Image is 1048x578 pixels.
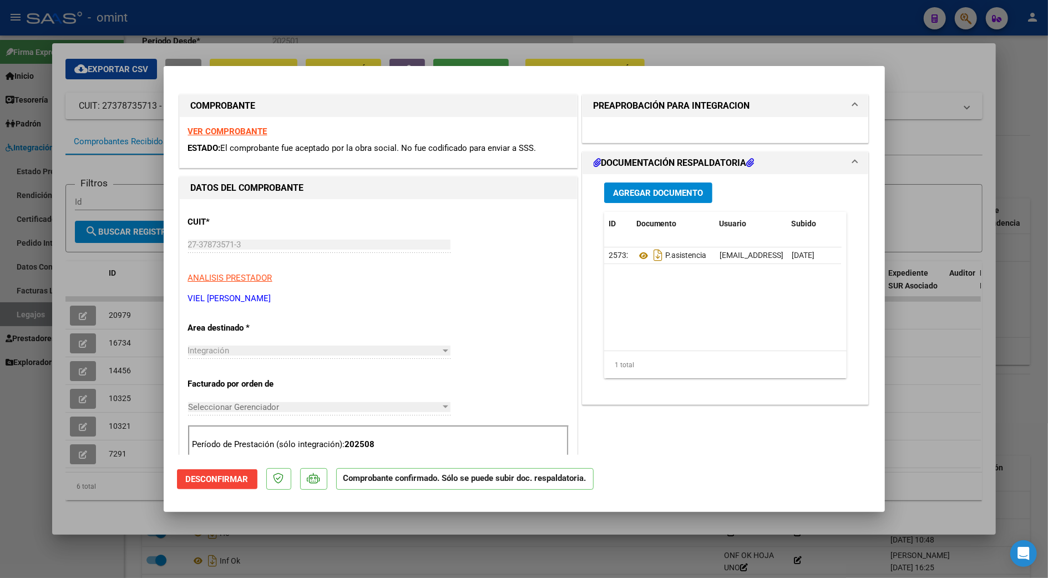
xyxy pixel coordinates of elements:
span: Subido [792,219,817,228]
span: ID [609,219,616,228]
h1: PREAPROBACIÓN PARA INTEGRACION [594,99,750,113]
datatable-header-cell: Usuario [715,212,787,236]
p: Período de Prestación (sólo integración): [193,438,564,451]
span: Documento [636,219,677,228]
button: Desconfirmar [177,469,257,489]
mat-expansion-panel-header: PREAPROBACIÓN PARA INTEGRACION [583,95,869,117]
a: VER COMPROBANTE [188,126,267,136]
p: Facturado por orden de [188,378,302,391]
span: ESTADO: [188,143,221,153]
span: P.asistencia [636,251,706,260]
span: Agregar Documento [613,188,703,198]
p: Area destinado * [188,322,302,334]
mat-expansion-panel-header: DOCUMENTACIÓN RESPALDATORIA [583,152,869,174]
span: Desconfirmar [186,474,249,484]
p: VIEL [PERSON_NAME] [188,292,569,305]
div: PREAPROBACIÓN PARA INTEGRACION [583,117,869,143]
span: Integración [188,346,230,356]
div: Open Intercom Messenger [1010,540,1037,567]
p: Comprobante confirmado. Sólo se puede subir doc. respaldatoria. [336,468,594,490]
span: Usuario [720,219,747,228]
span: Seleccionar Gerenciador [188,402,441,412]
span: [EMAIL_ADDRESS][DOMAIN_NAME] - [PERSON_NAME] [720,251,908,260]
p: CUIT [188,216,302,229]
div: DOCUMENTACIÓN RESPALDATORIA [583,174,869,404]
button: Agregar Documento [604,182,712,203]
strong: DATOS DEL COMPROBANTE [191,182,304,193]
span: 25732 [609,251,631,260]
span: [DATE] [792,251,814,260]
strong: 202508 [345,439,375,449]
datatable-header-cell: ID [604,212,632,236]
h1: DOCUMENTACIÓN RESPALDATORIA [594,156,755,170]
span: ANALISIS PRESTADOR [188,273,272,283]
datatable-header-cell: Documento [632,212,715,236]
i: Descargar documento [651,246,665,264]
datatable-header-cell: Subido [787,212,843,236]
strong: COMPROBANTE [191,100,256,111]
span: El comprobante fue aceptado por la obra social. No fue codificado para enviar a SSS. [221,143,536,153]
div: 1 total [604,351,847,379]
